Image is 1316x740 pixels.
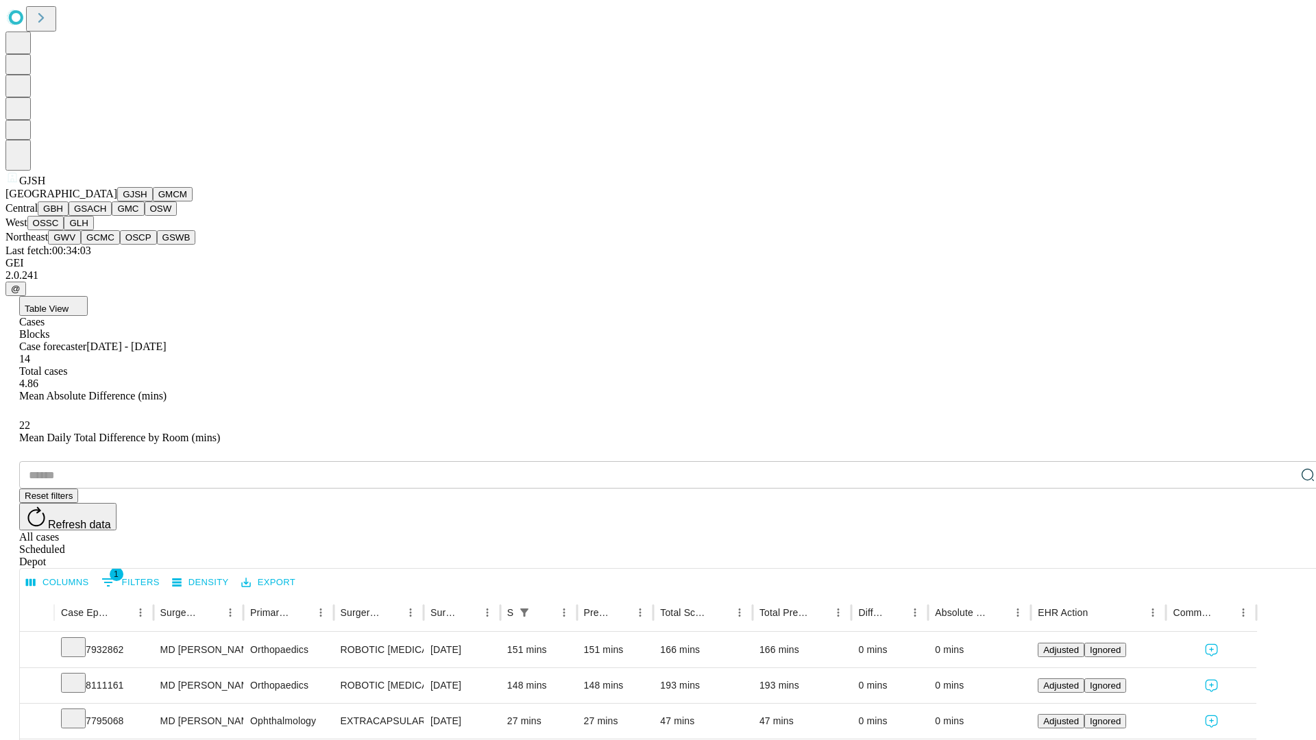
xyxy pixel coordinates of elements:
div: 166 mins [660,632,746,667]
div: Comments [1173,607,1213,618]
button: GLH [64,216,93,230]
div: 148 mins [507,668,570,703]
span: Northeast [5,231,48,243]
span: @ [11,284,21,294]
span: Total cases [19,365,67,377]
div: Orthopaedics [250,632,326,667]
div: 27 mins [584,704,647,739]
div: Primary Service [250,607,290,618]
button: GBH [38,201,69,216]
div: 0 mins [935,704,1024,739]
button: Sort [292,603,311,622]
button: Adjusted [1038,714,1084,728]
button: Sort [1215,603,1234,622]
button: Menu [730,603,749,622]
div: 0 mins [935,632,1024,667]
span: Mean Daily Total Difference by Room (mins) [19,432,220,443]
div: Scheduled In Room Duration [507,607,513,618]
button: Menu [1234,603,1253,622]
button: Menu [401,603,420,622]
button: Sort [611,603,631,622]
button: GMC [112,201,144,216]
button: @ [5,282,26,296]
button: Sort [459,603,478,622]
span: Mean Absolute Difference (mins) [19,390,167,402]
button: Sort [202,603,221,622]
button: Ignored [1084,714,1126,728]
span: 22 [19,419,30,431]
button: Ignored [1084,643,1126,657]
span: 4.86 [19,378,38,389]
span: West [5,217,27,228]
button: GJSH [117,187,153,201]
div: 193 mins [660,668,746,703]
div: Case Epic Id [61,607,110,618]
div: MD [PERSON_NAME] [PERSON_NAME] Md [160,632,236,667]
div: EHR Action [1038,607,1088,618]
div: ROBOTIC [MEDICAL_DATA] KNEE TOTAL [341,632,417,667]
button: OSW [145,201,178,216]
button: Table View [19,296,88,316]
div: [DATE] [430,632,493,667]
div: GEI [5,257,1311,269]
span: Central [5,202,38,214]
span: 14 [19,353,30,365]
button: Sort [1089,603,1108,622]
div: 148 mins [584,668,647,703]
div: 0 mins [858,668,921,703]
span: Adjusted [1043,716,1079,726]
div: EXTRACAPSULAR CATARACT REMOVAL WITH [MEDICAL_DATA] [341,704,417,739]
div: Total Scheduled Duration [660,607,709,618]
button: Expand [27,674,47,698]
button: Menu [478,603,497,622]
button: Reset filters [19,489,78,503]
button: GCMC [81,230,120,245]
div: 0 mins [858,632,921,667]
div: 166 mins [759,632,845,667]
div: 7932862 [61,632,147,667]
div: 27 mins [507,704,570,739]
span: GJSH [19,175,45,186]
span: Adjusted [1043,645,1079,655]
div: 193 mins [759,668,845,703]
div: Absolute Difference [935,607,988,618]
button: OSCP [120,230,157,245]
button: Menu [131,603,150,622]
button: Adjusted [1038,643,1084,657]
button: Menu [221,603,240,622]
div: [DATE] [430,668,493,703]
button: Sort [989,603,1008,622]
div: 0 mins [935,668,1024,703]
button: Menu [1008,603,1027,622]
div: 7795068 [61,704,147,739]
span: [GEOGRAPHIC_DATA] [5,188,117,199]
span: Refresh data [48,519,111,530]
button: GWV [48,230,81,245]
div: Surgeon Name [160,607,200,618]
span: 1 [110,567,123,581]
button: Export [238,572,299,593]
button: Sort [382,603,401,622]
div: [DATE] [430,704,493,739]
div: 1 active filter [515,603,534,622]
div: ROBOTIC [MEDICAL_DATA] KNEE TOTAL [341,668,417,703]
div: 151 mins [507,632,570,667]
button: Sort [809,603,829,622]
button: Sort [711,603,730,622]
button: Expand [27,639,47,663]
span: Reset filters [25,491,73,501]
div: 2.0.241 [5,269,1311,282]
button: Select columns [23,572,93,593]
div: Predicted In Room Duration [584,607,611,618]
div: Surgery Date [430,607,457,618]
button: OSSC [27,216,64,230]
div: 47 mins [660,704,746,739]
button: Ignored [1084,678,1126,693]
div: 8111161 [61,668,147,703]
span: Adjusted [1043,680,1079,691]
button: Menu [555,603,574,622]
div: MD [PERSON_NAME] [PERSON_NAME] Md [160,668,236,703]
div: Difference [858,607,885,618]
button: Show filters [515,603,534,622]
button: Adjusted [1038,678,1084,693]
